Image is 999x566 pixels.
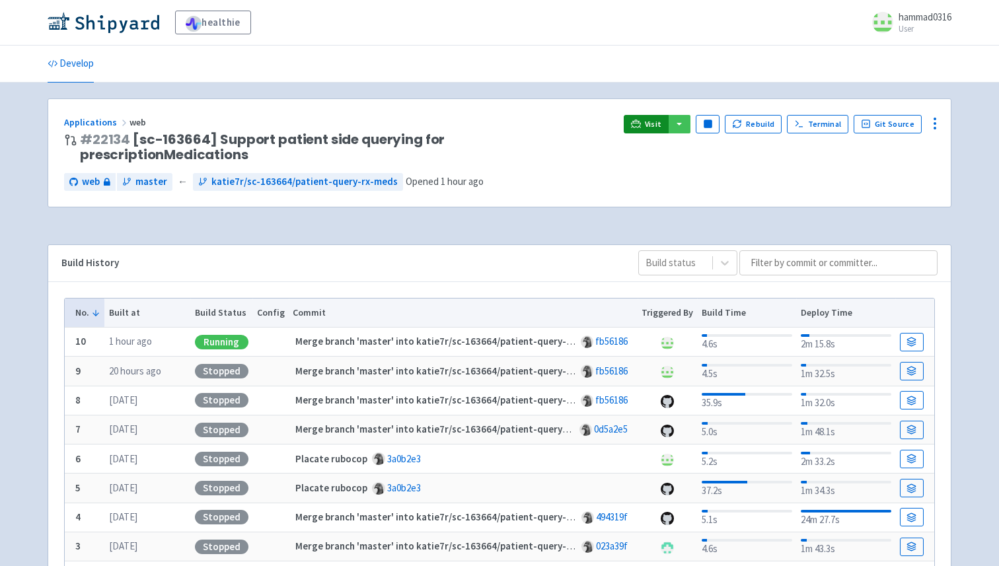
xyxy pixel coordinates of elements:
[387,452,421,465] a: 3a0b2e3
[175,11,251,34] a: healthie
[195,423,248,437] div: Stopped
[109,540,137,552] time: [DATE]
[899,11,951,23] span: hammad0316
[801,478,891,499] div: 1m 34.3s
[441,175,484,188] time: 1 hour ago
[64,116,129,128] a: Applications
[252,299,289,328] th: Config
[75,423,81,435] b: 7
[80,130,130,149] a: #22134
[75,452,81,465] b: 6
[645,119,662,129] span: Visit
[109,365,161,377] time: 20 hours ago
[702,419,792,440] div: 5.0s
[796,299,895,328] th: Deploy Time
[801,507,891,528] div: 24m 27.7s
[900,421,924,439] a: Build Details
[596,540,628,552] a: 023a39f
[702,390,792,411] div: 35.9s
[193,173,403,191] a: katie7r/sc-163664/patient-query-rx-meds
[135,174,167,190] span: master
[387,481,421,494] a: 3a0b2e3
[900,450,924,468] a: Build Details
[739,250,938,275] input: Filter by commit or committer...
[295,481,367,494] strong: Placate rubocop
[595,335,628,347] a: fb56186
[702,361,792,382] div: 4.5s
[295,335,603,347] strong: Merge branch 'master' into katie7r/sc-163664/patient-query-rx-meds
[195,452,248,466] div: Stopped
[64,173,116,191] a: web
[295,423,603,435] strong: Merge branch 'master' into katie7r/sc-163664/patient-query-rx-meds
[109,481,137,494] time: [DATE]
[109,511,137,523] time: [DATE]
[190,299,252,328] th: Build Status
[900,538,924,556] a: Build Details
[104,299,190,328] th: Built at
[75,335,86,347] b: 10
[801,332,891,352] div: 2m 15.8s
[595,365,628,377] a: fb56186
[801,449,891,470] div: 2m 33.2s
[697,299,796,328] th: Build Time
[899,24,951,33] small: User
[109,423,137,435] time: [DATE]
[109,394,137,406] time: [DATE]
[900,333,924,351] a: Build Details
[854,115,922,133] a: Git Source
[82,174,100,190] span: web
[295,365,603,377] strong: Merge branch 'master' into katie7r/sc-163664/patient-query-rx-meds
[801,390,891,411] div: 1m 32.0s
[864,12,951,33] a: hammad0316 User
[195,510,248,524] div: Stopped
[61,256,617,271] div: Build History
[595,394,628,406] a: fb56186
[295,511,603,523] strong: Merge branch 'master' into katie7r/sc-163664/patient-query-rx-meds
[624,115,669,133] a: Visit
[80,132,613,162] span: [sc-163664] Support patient side querying for prescriptionMedications
[900,391,924,409] a: Build Details
[787,115,848,133] a: Terminal
[75,394,81,406] b: 8
[406,175,484,188] span: Opened
[596,511,628,523] a: 494319f
[696,115,720,133] button: Pause
[289,299,638,328] th: Commit
[75,540,81,552] b: 3
[702,478,792,499] div: 37.2s
[295,394,603,406] strong: Merge branch 'master' into katie7r/sc-163664/patient-query-rx-meds
[195,364,248,378] div: Stopped
[900,479,924,497] a: Build Details
[195,335,248,349] div: Running
[195,481,248,495] div: Stopped
[702,536,792,557] div: 4.6s
[211,174,398,190] span: katie7r/sc-163664/patient-query-rx-meds
[195,393,248,407] div: Stopped
[295,452,367,465] strong: Placate rubocop
[48,12,159,33] img: Shipyard logo
[109,452,137,465] time: [DATE]
[75,511,81,523] b: 4
[195,540,248,554] div: Stopped
[801,536,891,557] div: 1m 43.3s
[295,540,603,552] strong: Merge branch 'master' into katie7r/sc-163664/patient-query-rx-meds
[109,335,152,347] time: 1 hour ago
[117,173,172,191] a: master
[801,419,891,440] div: 1m 48.1s
[48,46,94,83] a: Develop
[900,508,924,526] a: Build Details
[702,449,792,470] div: 5.2s
[75,306,100,320] button: No.
[900,362,924,380] a: Build Details
[178,174,188,190] span: ←
[702,332,792,352] div: 4.6s
[638,299,698,328] th: Triggered By
[75,481,81,494] b: 5
[725,115,782,133] button: Rebuild
[702,507,792,528] div: 5.1s
[801,361,891,382] div: 1m 32.5s
[129,116,148,128] span: web
[594,423,628,435] a: 0d5a2e5
[75,365,81,377] b: 9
